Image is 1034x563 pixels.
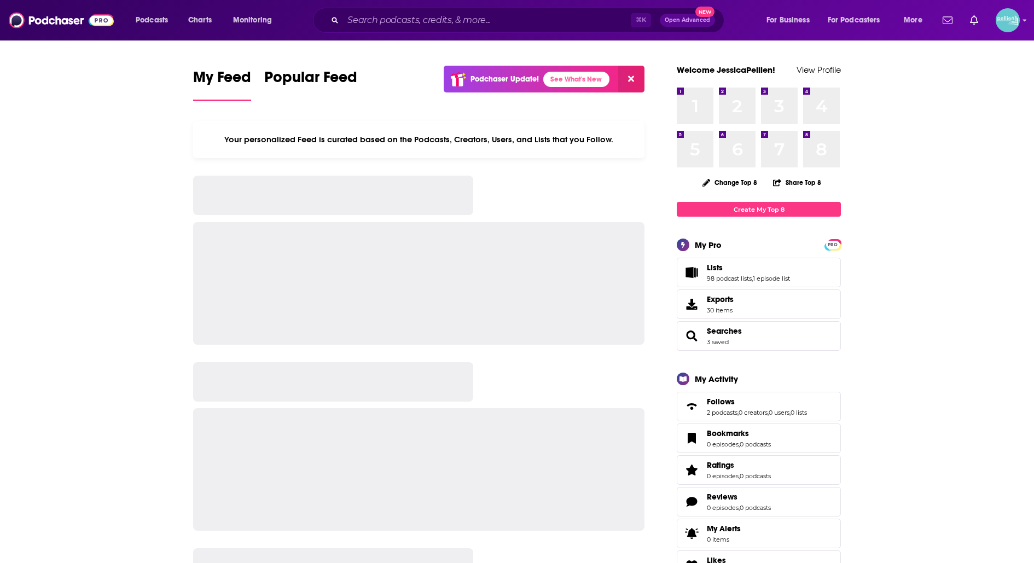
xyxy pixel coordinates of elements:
div: My Pro [695,240,722,250]
span: Exports [707,294,734,304]
div: Search podcasts, credits, & more... [323,8,735,33]
span: Logged in as JessicaPellien [996,8,1020,32]
span: , [737,409,739,416]
a: Charts [181,11,218,29]
input: Search podcasts, credits, & more... [343,11,631,29]
a: Popular Feed [264,68,357,101]
span: Charts [188,13,212,28]
span: Follows [677,392,841,421]
a: 2 podcasts [707,409,737,416]
a: Follows [707,397,807,407]
a: Lists [707,263,790,272]
span: Monitoring [233,13,272,28]
span: Lists [677,258,841,287]
span: Podcasts [136,13,168,28]
span: , [768,409,769,416]
span: My Alerts [707,524,741,533]
button: open menu [821,11,896,29]
span: For Podcasters [828,13,880,28]
span: New [695,7,715,17]
button: open menu [128,11,182,29]
button: open menu [759,11,823,29]
a: Show notifications dropdown [938,11,957,30]
span: Lists [707,263,723,272]
a: 0 users [769,409,789,416]
img: Podchaser - Follow, Share and Rate Podcasts [9,10,114,31]
button: open menu [225,11,286,29]
a: See What's New [543,72,609,87]
a: Exports [677,289,841,319]
a: Welcome JessicaPellien! [677,65,775,75]
a: Create My Top 8 [677,202,841,217]
span: More [904,13,922,28]
a: Ratings [681,462,702,478]
a: Bookmarks [681,431,702,446]
a: Follows [681,399,702,414]
a: PRO [826,240,839,248]
button: Open AdvancedNew [660,14,715,27]
span: Popular Feed [264,68,357,93]
a: View Profile [797,65,841,75]
a: 0 podcasts [740,504,771,512]
a: 98 podcast lists [707,275,752,282]
a: My Feed [193,68,251,101]
div: My Activity [695,374,738,384]
span: , [752,275,753,282]
a: Searches [681,328,702,344]
span: Ratings [707,460,734,470]
a: 0 creators [739,409,768,416]
button: Show profile menu [996,8,1020,32]
span: Bookmarks [707,428,749,438]
a: Searches [707,326,742,336]
span: , [739,472,740,480]
img: User Profile [996,8,1020,32]
span: My Feed [193,68,251,93]
button: open menu [896,11,936,29]
span: 0 items [707,536,741,543]
a: Show notifications dropdown [966,11,983,30]
span: PRO [826,241,839,249]
a: 0 episodes [707,440,739,448]
a: 0 podcasts [740,440,771,448]
button: Change Top 8 [696,176,764,189]
span: Follows [707,397,735,407]
span: , [789,409,791,416]
a: Bookmarks [707,428,771,438]
span: , [739,440,740,448]
a: 0 episodes [707,504,739,512]
span: Reviews [707,492,737,502]
p: Podchaser Update! [470,74,539,84]
a: 0 podcasts [740,472,771,480]
a: 1 episode list [753,275,790,282]
span: , [739,504,740,512]
a: Lists [681,265,702,280]
a: Reviews [681,494,702,509]
span: Reviews [677,487,841,516]
span: ⌘ K [631,13,651,27]
span: For Business [766,13,810,28]
div: Your personalized Feed is curated based on the Podcasts, Creators, Users, and Lists that you Follow. [193,121,644,158]
a: 3 saved [707,338,729,346]
span: 30 items [707,306,734,314]
button: Share Top 8 [772,172,822,193]
span: Bookmarks [677,423,841,453]
span: Searches [677,321,841,351]
span: Ratings [677,455,841,485]
span: Exports [681,297,702,312]
a: 0 lists [791,409,807,416]
a: My Alerts [677,519,841,548]
a: Reviews [707,492,771,502]
a: Ratings [707,460,771,470]
span: My Alerts [681,526,702,541]
span: Open Advanced [665,18,710,23]
a: 0 episodes [707,472,739,480]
